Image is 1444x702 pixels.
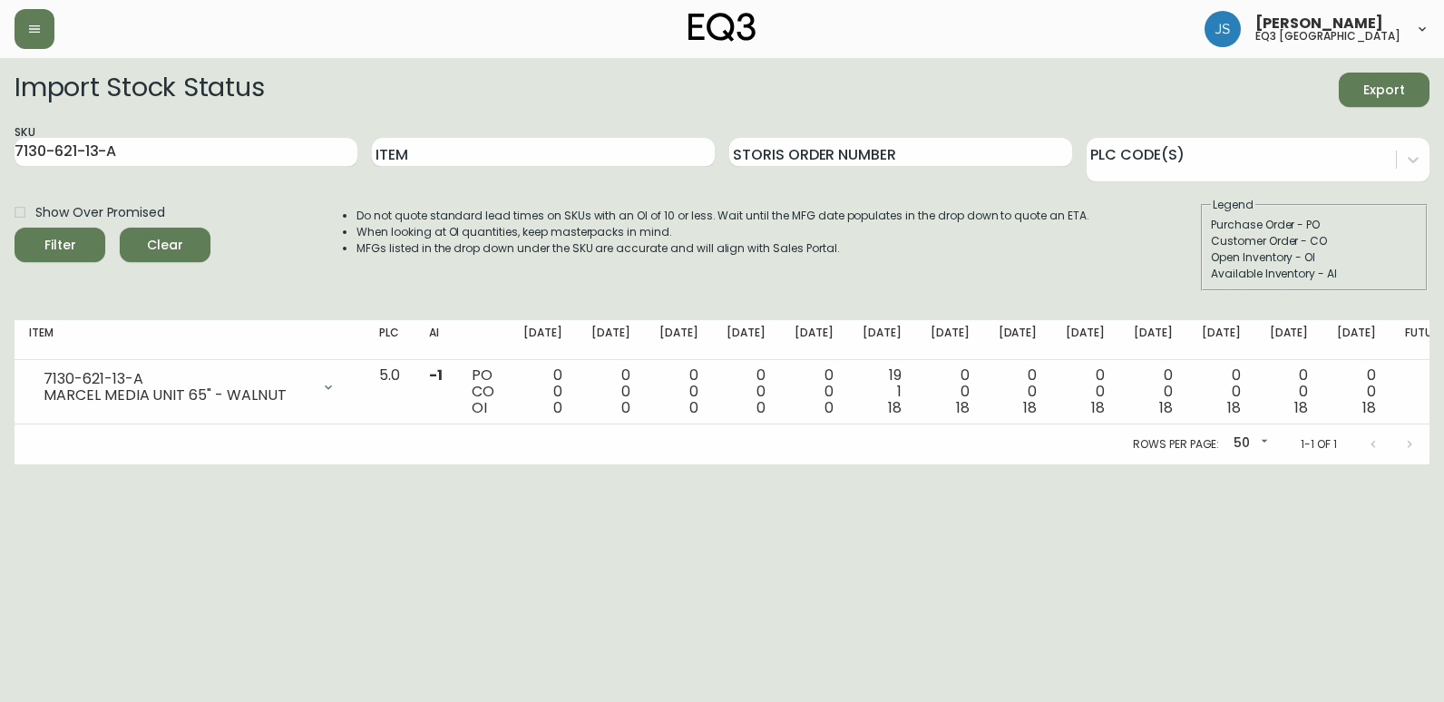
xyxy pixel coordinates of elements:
div: 7130-621-13-AMARCEL MEDIA UNIT 65" - WALNUT [29,367,350,407]
th: PLC [365,320,415,360]
div: 0 0 [999,367,1038,416]
span: 18 [956,397,970,418]
button: Clear [120,228,210,262]
p: Rows per page: [1133,436,1219,453]
li: When looking at OI quantities, keep masterpacks in mind. [356,224,1089,240]
div: MARCEL MEDIA UNIT 65" - WALNUT [44,387,310,404]
span: 0 [756,397,766,418]
div: 0 0 [1134,367,1173,416]
div: 50 [1226,429,1272,459]
th: [DATE] [1322,320,1390,360]
div: Purchase Order - PO [1211,217,1418,233]
span: 0 [824,397,834,418]
div: 0 0 [1270,367,1309,416]
div: 7130-621-13-A [44,371,310,387]
span: Export [1353,79,1415,102]
legend: Legend [1211,197,1255,213]
th: [DATE] [1255,320,1323,360]
div: 0 0 [523,367,562,416]
div: 0 0 [1066,367,1105,416]
span: 18 [1294,397,1308,418]
div: 0 0 [795,367,834,416]
th: [DATE] [645,320,713,360]
th: Item [15,320,365,360]
th: [DATE] [984,320,1052,360]
span: 18 [888,397,902,418]
h2: Import Stock Status [15,73,264,107]
span: 18 [1023,397,1037,418]
span: 18 [1227,397,1241,418]
div: 0 0 [1202,367,1241,416]
li: Do not quote standard lead times on SKUs with an OI of 10 or less. Wait until the MFG date popula... [356,208,1089,224]
div: 0 0 [659,367,698,416]
th: [DATE] [916,320,984,360]
span: 18 [1362,397,1376,418]
th: [DATE] [1051,320,1119,360]
div: Filter [44,234,76,257]
span: 18 [1091,397,1105,418]
span: Show Over Promised [35,203,165,222]
button: Filter [15,228,105,262]
span: 18 [1159,397,1173,418]
div: Available Inventory - AI [1211,266,1418,282]
th: [DATE] [1187,320,1255,360]
div: 0 0 [931,367,970,416]
span: 0 [689,397,698,418]
div: 19 1 [863,367,902,416]
span: Clear [134,234,196,257]
button: Export [1339,73,1429,107]
th: [DATE] [712,320,780,360]
div: 0 0 [727,367,766,416]
th: [DATE] [509,320,577,360]
th: [DATE] [848,320,916,360]
th: AI [415,320,457,360]
div: 0 0 [1405,367,1444,416]
td: 5.0 [365,360,415,424]
div: 0 0 [591,367,630,416]
th: [DATE] [577,320,645,360]
span: -1 [429,365,443,385]
span: [PERSON_NAME] [1255,16,1383,31]
div: Customer Order - CO [1211,233,1418,249]
h5: eq3 [GEOGRAPHIC_DATA] [1255,31,1400,42]
img: logo [688,13,756,42]
li: MFGs listed in the drop down under the SKU are accurate and will align with Sales Portal. [356,240,1089,257]
span: 0 [553,397,562,418]
span: 0 [621,397,630,418]
img: f82dfefccbffaa8aacc9f3a909cf23c8 [1205,11,1241,47]
div: PO CO [472,367,494,416]
p: 1-1 of 1 [1301,436,1337,453]
div: Open Inventory - OI [1211,249,1418,266]
th: [DATE] [1119,320,1187,360]
span: OI [472,397,487,418]
th: [DATE] [780,320,848,360]
div: 0 0 [1337,367,1376,416]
